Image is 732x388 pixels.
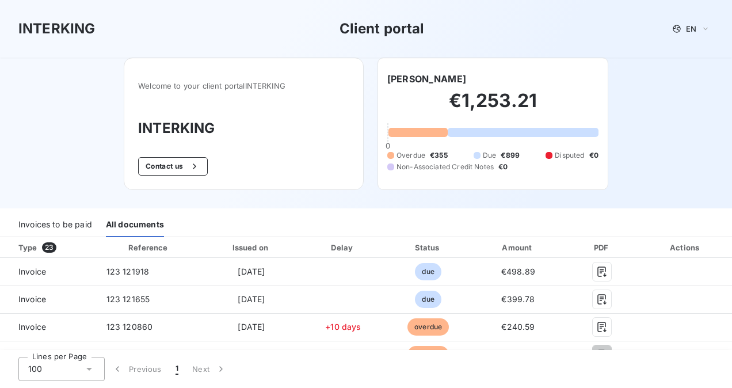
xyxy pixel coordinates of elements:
[642,242,730,253] div: Actions
[204,242,299,253] div: Issued on
[106,267,150,276] span: 123 121918
[415,263,441,280] span: due
[18,213,92,237] div: Invoices to be paid
[415,291,441,308] span: due
[138,118,349,139] h3: INTERKING
[42,242,56,253] span: 23
[387,89,598,124] h2: €1,253.21
[407,346,449,363] span: overdue
[238,349,265,359] span: [DATE]
[106,349,153,359] span: 123 120604
[387,242,470,253] div: Status
[12,242,95,253] div: Type
[501,294,535,304] span: €399.78
[169,357,185,381] button: 1
[589,150,598,161] span: €0
[501,322,535,332] span: €240.59
[238,322,265,332] span: [DATE]
[28,363,42,375] span: 100
[138,157,208,176] button: Contact us
[106,213,164,237] div: All documents
[238,267,265,276] span: [DATE]
[9,349,88,360] span: Invoice
[9,266,88,277] span: Invoice
[567,242,637,253] div: PDF
[238,294,265,304] span: [DATE]
[498,162,508,172] span: €0
[396,162,494,172] span: Non-Associated Credit Notes
[138,81,349,90] span: Welcome to your client portal INTERKING
[105,357,169,381] button: Previous
[185,357,234,381] button: Next
[176,363,178,375] span: 1
[340,18,425,39] h3: Client portal
[128,243,167,252] div: Reference
[325,322,361,332] span: +10 days
[686,24,696,33] span: EN
[304,242,383,253] div: Delay
[18,18,95,39] h3: INTERKING
[501,267,535,276] span: €498.89
[503,349,533,359] span: €113.95
[407,318,449,336] span: overdue
[483,150,496,161] span: Due
[555,150,584,161] span: Disputed
[9,321,88,333] span: Invoice
[106,294,150,304] span: 123 121655
[106,322,153,332] span: 123 120860
[501,150,520,161] span: €899
[396,150,425,161] span: Overdue
[430,150,448,161] span: €355
[474,242,563,253] div: Amount
[386,141,390,150] span: 0
[387,72,466,86] h6: [PERSON_NAME]
[9,294,88,305] span: Invoice
[325,349,361,359] span: +10 days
